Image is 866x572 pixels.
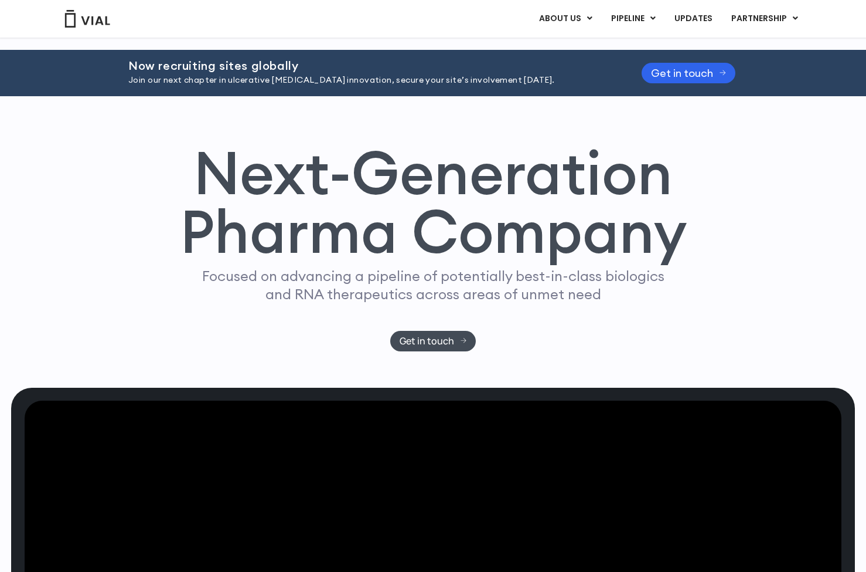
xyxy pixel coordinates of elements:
[179,143,687,262] h1: Next-Generation Pharma Company
[642,63,735,83] a: Get in touch
[197,267,669,303] p: Focused on advancing a pipeline of potentially best-in-class biologics and RNA therapeutics acros...
[530,9,601,29] a: ABOUT USMenu Toggle
[64,10,111,28] img: Vial Logo
[602,9,664,29] a: PIPELINEMenu Toggle
[665,9,721,29] a: UPDATES
[128,59,612,72] h2: Now recruiting sites globally
[390,331,476,351] a: Get in touch
[400,337,454,346] span: Get in touch
[722,9,807,29] a: PARTNERSHIPMenu Toggle
[651,69,713,77] span: Get in touch
[128,74,612,87] p: Join our next chapter in ulcerative [MEDICAL_DATA] innovation, secure your site’s involvement [DA...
